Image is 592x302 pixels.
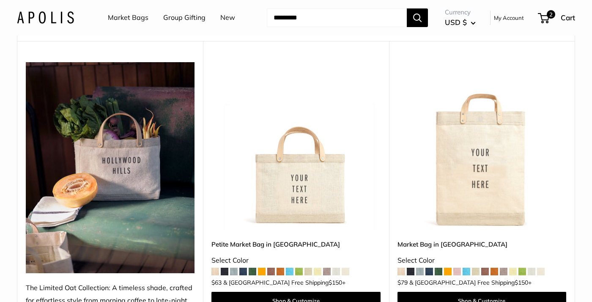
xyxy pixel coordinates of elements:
[515,279,528,286] span: $150
[223,280,345,286] span: & [GEOGRAPHIC_DATA] Free Shipping +
[445,18,467,27] span: USD $
[445,6,476,18] span: Currency
[397,279,408,286] span: $79
[108,11,148,24] a: Market Bags
[539,11,575,25] a: 2 Cart
[329,279,342,286] span: $150
[445,16,476,29] button: USD $
[409,280,532,286] span: & [GEOGRAPHIC_DATA] Free Shipping +
[561,13,575,22] span: Cart
[494,13,524,23] a: My Account
[211,62,380,231] a: Petite Market Bag in OatPetite Market Bag in Oat
[407,8,428,27] button: Search
[211,62,380,231] img: Petite Market Bag in Oat
[397,62,566,231] img: Market Bag in Oat
[267,8,407,27] input: Search...
[220,11,235,24] a: New
[211,239,380,249] a: Petite Market Bag in [GEOGRAPHIC_DATA]
[397,62,566,231] a: Market Bag in OatMarket Bag in Oat
[211,254,380,267] div: Select Color
[26,62,195,273] img: The Limited Oat Collection: A timeless shade, crafted for effortless style from morning coffee to...
[163,11,206,24] a: Group Gifting
[211,279,222,286] span: $63
[547,10,555,19] span: 2
[397,254,566,267] div: Select Color
[397,239,566,249] a: Market Bag in [GEOGRAPHIC_DATA]
[17,11,74,24] img: Apolis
